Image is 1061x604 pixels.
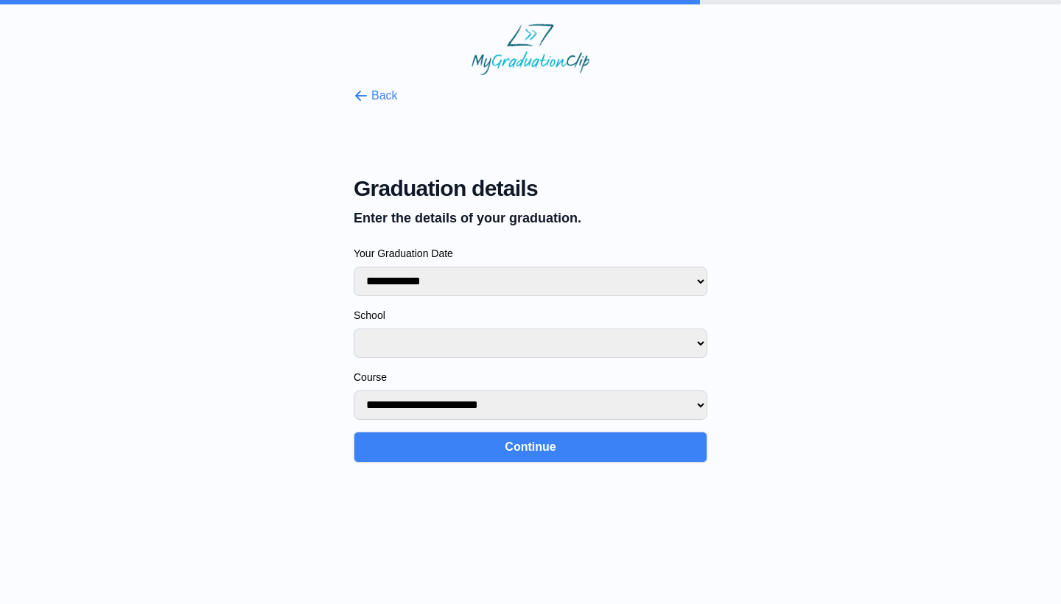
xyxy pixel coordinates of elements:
button: Continue [354,432,707,463]
p: Enter the details of your graduation. [354,208,707,228]
label: School [354,308,707,323]
label: Your Graduation Date [354,246,707,261]
button: Back [354,87,398,105]
span: Graduation details [354,175,707,202]
label: Course [354,370,707,384]
img: MyGraduationClip [472,24,589,75]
